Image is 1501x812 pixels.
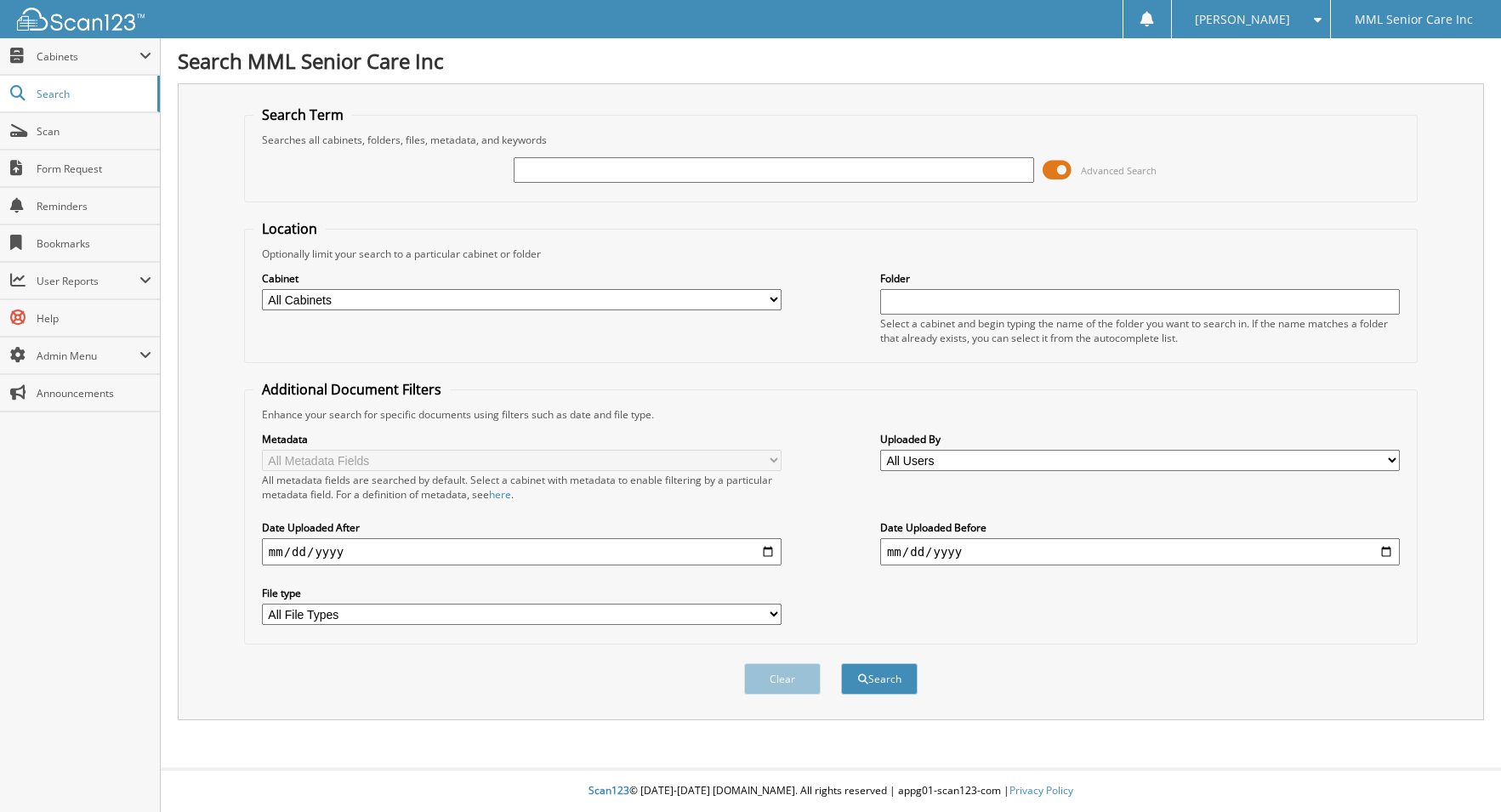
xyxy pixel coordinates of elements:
button: Clear [744,663,821,695]
label: Cabinet [262,271,782,286]
legend: Additional Document Filters [253,380,450,399]
span: Form Request [37,162,151,176]
div: Select a cabinet and begin typing the name of the folder you want to search in. If the name match... [880,316,1400,345]
span: Advanced Search [1081,164,1157,177]
label: Metadata [262,432,782,446]
span: Admin Menu [37,349,139,363]
label: Uploaded By [880,432,1400,446]
div: Optionally limit your search to a particular cabinet or folder [253,247,1408,261]
label: Date Uploaded After [262,520,782,535]
button: Search [841,663,918,695]
span: User Reports [37,274,139,288]
a: Privacy Policy [1009,783,1073,798]
div: All metadata fields are searched by default. Select a cabinet with metadata to enable filtering b... [262,473,782,502]
legend: Search Term [253,105,352,124]
span: Announcements [37,386,151,400]
label: File type [262,586,782,600]
img: scan123-logo-white.svg [17,8,145,31]
label: Folder [880,271,1400,286]
span: Bookmarks [37,236,151,251]
a: here [489,487,511,502]
label: Date Uploaded Before [880,520,1400,535]
input: start [262,538,782,565]
div: © [DATE]-[DATE] [DOMAIN_NAME]. All rights reserved | appg01-scan123-com | [161,770,1501,812]
div: Searches all cabinets, folders, files, metadata, and keywords [253,133,1408,147]
span: MML Senior Care Inc [1355,14,1473,25]
legend: Location [253,219,326,238]
h1: Search MML Senior Care Inc [178,47,1484,75]
span: Help [37,311,151,326]
span: Search [37,87,149,101]
span: Reminders [37,199,151,213]
span: Scan [37,124,151,139]
span: Scan123 [588,783,629,798]
input: end [880,538,1400,565]
span: [PERSON_NAME] [1195,14,1290,25]
span: Cabinets [37,49,139,64]
div: Enhance your search for specific documents using filters such as date and file type. [253,407,1408,422]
